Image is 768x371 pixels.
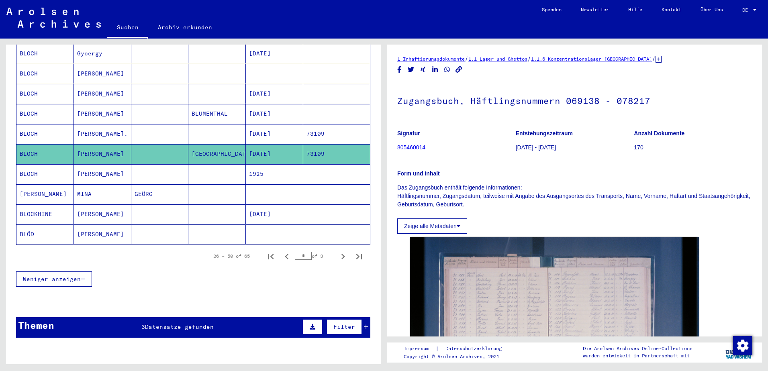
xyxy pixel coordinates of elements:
button: Weniger anzeigen [16,271,92,287]
button: First page [263,248,279,264]
span: Filter [333,323,355,330]
p: Die Arolsen Archives Online-Collections [583,345,692,352]
button: Share on Twitter [407,65,415,75]
mat-cell: [PERSON_NAME]. [74,124,131,144]
mat-cell: Gyoergy [74,44,131,63]
mat-cell: BLOCH [16,44,74,63]
mat-cell: [PERSON_NAME] [74,84,131,104]
span: / [465,55,468,62]
span: / [527,55,531,62]
mat-cell: [PERSON_NAME] [74,104,131,124]
p: 170 [634,143,752,152]
button: Zeige alle Metadaten [397,218,467,234]
a: Datenschutzerklärung [439,344,511,353]
button: Share on WhatsApp [443,65,451,75]
span: / [652,55,656,62]
b: Entstehungszeitraum [516,130,573,137]
mat-cell: BLOCH [16,164,74,184]
b: Form und Inhalt [397,170,440,177]
a: 805460014 [397,144,425,151]
h1: Zugangsbuch, Häftlingsnummern 069138 - 078217 [397,82,752,118]
mat-cell: [DATE] [246,124,303,144]
mat-cell: [DATE] [246,44,303,63]
span: 3 [141,323,145,330]
span: Weniger anzeigen [23,275,81,283]
mat-cell: BLOCH [16,64,74,84]
span: Datensätze gefunden [145,323,214,330]
mat-cell: BLÖD [16,224,74,244]
mat-cell: [PERSON_NAME] [74,204,131,224]
a: 1.1 Lager und Ghettos [468,56,527,62]
mat-cell: [PERSON_NAME] [74,164,131,184]
span: DE [742,7,751,13]
mat-cell: [PERSON_NAME] [74,64,131,84]
mat-cell: BLUMENTHAL [188,104,246,124]
img: Arolsen_neg.svg [6,8,101,28]
mat-cell: [DATE] [246,84,303,104]
button: Share on Xing [419,65,427,75]
mat-cell: MINA [74,184,131,204]
mat-cell: [GEOGRAPHIC_DATA] [188,144,246,164]
button: Share on Facebook [395,65,404,75]
mat-cell: BLOCH [16,84,74,104]
button: Filter [327,319,362,334]
mat-cell: 1925 [246,164,303,184]
p: [DATE] - [DATE] [516,143,634,152]
button: Next page [335,248,351,264]
mat-cell: [DATE] [246,144,303,164]
div: Themen [18,318,54,332]
img: Zustimmung ändern [733,336,752,355]
b: Anzahl Dokumente [634,130,684,137]
mat-cell: 73109 [303,124,370,144]
a: Suchen [107,18,148,39]
p: Copyright © Arolsen Archives, 2021 [404,353,511,360]
a: 1 Inhaftierungsdokumente [397,56,465,62]
mat-cell: 73109 [303,144,370,164]
button: Previous page [279,248,295,264]
img: yv_logo.png [724,342,754,362]
button: Copy link [455,65,463,75]
p: wurden entwickelt in Partnerschaft mit [583,352,692,359]
mat-cell: [PERSON_NAME] [74,224,131,244]
div: of 3 [295,252,335,260]
div: Zustimmung ändern [733,336,752,355]
button: Share on LinkedIn [431,65,439,75]
a: 1.1.6 Konzentrationslager [GEOGRAPHIC_DATA] [531,56,652,62]
mat-cell: [PERSON_NAME] [16,184,74,204]
mat-cell: BLOCH [16,144,74,164]
a: Impressum [404,344,435,353]
mat-cell: [DATE] [246,104,303,124]
p: Das Zugangsbuch enthält folgende Informationen: Häftlingsnummer, Zugangsdatum, teilweise mit Anga... [397,183,752,209]
mat-cell: BLOCKHINE [16,204,74,224]
mat-cell: BLOCH [16,124,74,144]
a: Archiv erkunden [148,18,222,37]
mat-cell: [DATE] [246,204,303,224]
div: 26 – 50 of 65 [213,253,250,260]
mat-cell: [PERSON_NAME] [74,144,131,164]
div: | [404,344,511,353]
b: Signatur [397,130,420,137]
mat-cell: BLOCH [16,104,74,124]
mat-cell: GEÖRG [131,184,189,204]
button: Last page [351,248,367,264]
